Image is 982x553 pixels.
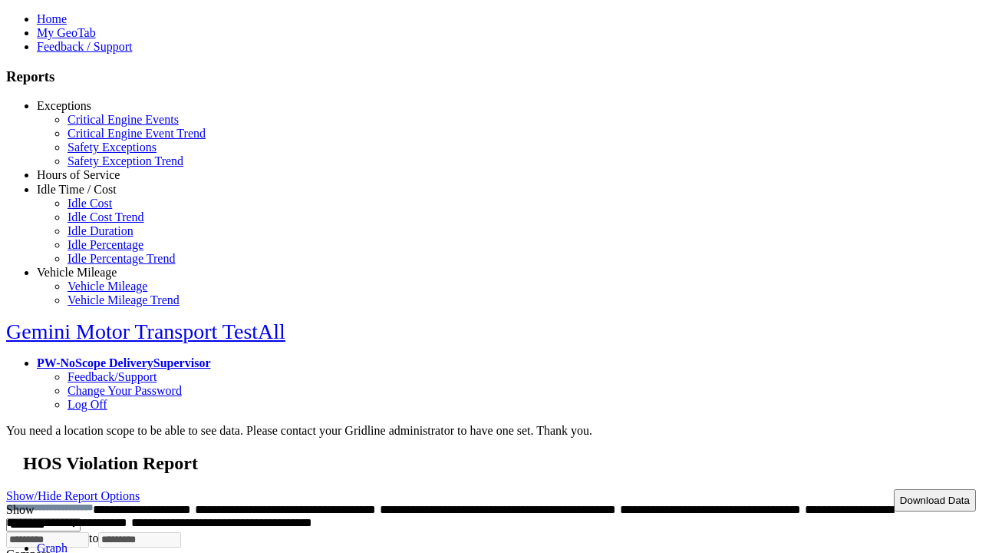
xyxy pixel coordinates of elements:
[68,384,182,397] a: Change Your Password
[68,398,107,411] a: Log Off
[68,238,143,251] a: Idle Percentage
[6,503,34,516] label: Show
[37,40,132,53] a: Feedback / Support
[68,210,144,224] a: Idle Cost Trend
[68,141,157,154] a: Safety Exceptions
[6,68,976,85] h3: Reports
[68,293,180,306] a: Vehicle Mileage Trend
[6,424,976,438] div: You need a location scope to be able to see data. Please contact your Gridline administrator to h...
[37,26,96,39] a: My GeoTab
[6,485,140,506] a: Show/Hide Report Options
[68,113,179,126] a: Critical Engine Events
[37,183,117,196] a: Idle Time / Cost
[37,168,120,181] a: Hours of Service
[89,531,98,545] span: to
[68,280,147,293] a: Vehicle Mileage
[23,453,976,474] h2: HOS Violation Report
[37,356,210,369] a: PW-NoScope DeliverySupervisor
[37,12,67,25] a: Home
[68,370,157,383] a: Feedback/Support
[68,252,175,265] a: Idle Percentage Trend
[68,127,206,140] a: Critical Engine Event Trend
[68,154,183,167] a: Safety Exception Trend
[68,224,133,237] a: Idle Duration
[6,320,285,343] a: Gemini Motor Transport TestAll
[37,266,117,279] a: Vehicle Mileage
[68,182,196,195] a: HOS Explanation Reports
[37,99,91,112] a: Exceptions
[68,197,112,210] a: Idle Cost
[894,489,976,512] button: Download Data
